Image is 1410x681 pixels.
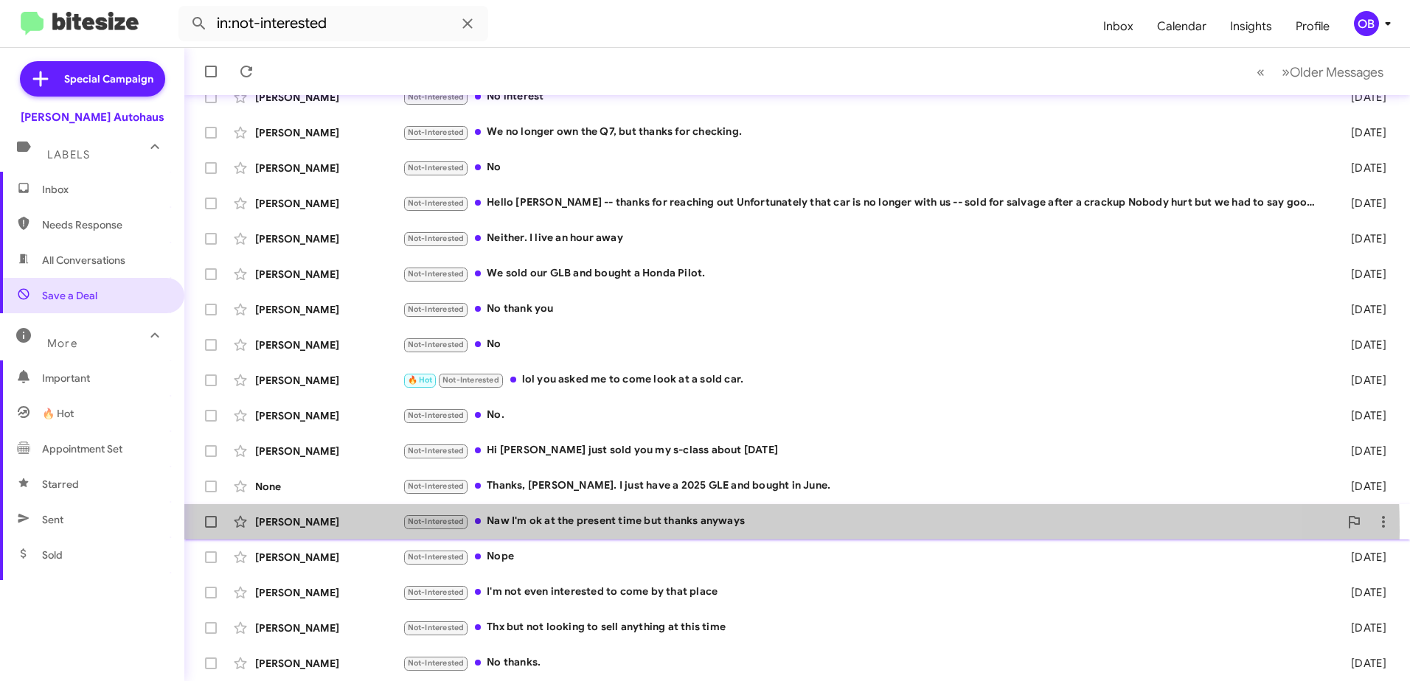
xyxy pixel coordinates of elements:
[21,110,164,125] div: [PERSON_NAME] Autohaus
[255,621,403,635] div: [PERSON_NAME]
[42,477,79,492] span: Starred
[403,478,1327,495] div: Thanks, [PERSON_NAME]. I just have a 2025 GLE and bought in June.
[403,88,1327,105] div: No interest
[255,408,403,423] div: [PERSON_NAME]
[408,198,465,208] span: Not-Interested
[442,375,499,385] span: Not-Interested
[408,481,465,491] span: Not-Interested
[1248,57,1274,87] button: Previous
[1091,5,1145,48] a: Inbox
[403,195,1327,212] div: Hello [PERSON_NAME] -- thanks for reaching out Unfortunately that car is no longer with us -- sol...
[408,587,465,597] span: Not-Interested
[1327,338,1398,352] div: [DATE]
[255,514,403,529] div: [PERSON_NAME]
[42,406,74,421] span: 🔥 Hot
[1282,63,1290,81] span: »
[255,656,403,671] div: [PERSON_NAME]
[1327,621,1398,635] div: [DATE]
[42,288,97,303] span: Save a Deal
[255,479,403,494] div: None
[1284,5,1341,48] a: Profile
[403,230,1327,247] div: Neither. I live an hour away
[47,148,90,161] span: Labels
[1257,63,1265,81] span: «
[403,442,1327,459] div: Hi [PERSON_NAME] just sold you my s-class about [DATE]
[1218,5,1284,48] a: Insights
[255,373,403,388] div: [PERSON_NAME]
[1327,373,1398,388] div: [DATE]
[403,124,1327,141] div: We no longer own the Q7, but thanks for checking.
[1327,125,1398,140] div: [DATE]
[1248,57,1392,87] nav: Page navigation example
[403,513,1339,530] div: Naw I'm ok at the present time but thanks anyways
[408,128,465,137] span: Not-Interested
[408,304,465,314] span: Not-Interested
[403,584,1327,601] div: I'm not even interested to come by that place
[403,159,1327,176] div: No
[1354,11,1379,36] div: OB
[178,6,488,41] input: Search
[255,550,403,565] div: [PERSON_NAME]
[42,548,63,562] span: Sold
[20,61,165,97] a: Special Campaign
[1327,196,1398,211] div: [DATE]
[1290,64,1383,80] span: Older Messages
[255,444,403,458] div: [PERSON_NAME]
[403,619,1327,636] div: Thx but not looking to sell anything at this time
[255,267,403,282] div: [PERSON_NAME]
[42,253,125,268] span: All Conversations
[1327,408,1398,423] div: [DATE]
[1327,550,1398,565] div: [DATE]
[1327,444,1398,458] div: [DATE]
[42,182,167,197] span: Inbox
[1273,57,1392,87] button: Next
[403,407,1327,424] div: No.
[403,336,1327,353] div: No
[408,163,465,172] span: Not-Interested
[403,548,1327,565] div: Nope
[1327,231,1398,246] div: [DATE]
[1327,302,1398,317] div: [DATE]
[1327,585,1398,600] div: [DATE]
[403,265,1327,282] div: We sold our GLB and bought a Honda Pilot.
[1145,5,1218,48] a: Calendar
[1327,267,1398,282] div: [DATE]
[42,371,167,385] span: Important
[408,658,465,668] span: Not-Interested
[403,654,1327,671] div: No thanks.
[408,517,465,526] span: Not-Interested
[408,552,465,562] span: Not-Interested
[408,623,465,632] span: Not-Interested
[42,441,122,456] span: Appointment Set
[255,302,403,317] div: [PERSON_NAME]
[408,446,465,455] span: Not-Interested
[42,217,167,232] span: Needs Response
[255,196,403,211] div: [PERSON_NAME]
[255,161,403,175] div: [PERSON_NAME]
[408,269,465,279] span: Not-Interested
[255,90,403,105] div: [PERSON_NAME]
[42,512,63,527] span: Sent
[403,371,1327,388] div: lol you asked me to come look at a sold car.
[255,338,403,352] div: [PERSON_NAME]
[1327,479,1398,494] div: [DATE]
[408,340,465,349] span: Not-Interested
[1327,161,1398,175] div: [DATE]
[408,234,465,243] span: Not-Interested
[255,585,403,600] div: [PERSON_NAME]
[1327,90,1398,105] div: [DATE]
[408,411,465,420] span: Not-Interested
[255,125,403,140] div: [PERSON_NAME]
[403,301,1327,318] div: No thank you
[1341,11,1394,36] button: OB
[408,92,465,102] span: Not-Interested
[47,337,77,350] span: More
[408,375,433,385] span: 🔥 Hot
[255,231,403,246] div: [PERSON_NAME]
[64,71,153,86] span: Special Campaign
[1327,656,1398,671] div: [DATE]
